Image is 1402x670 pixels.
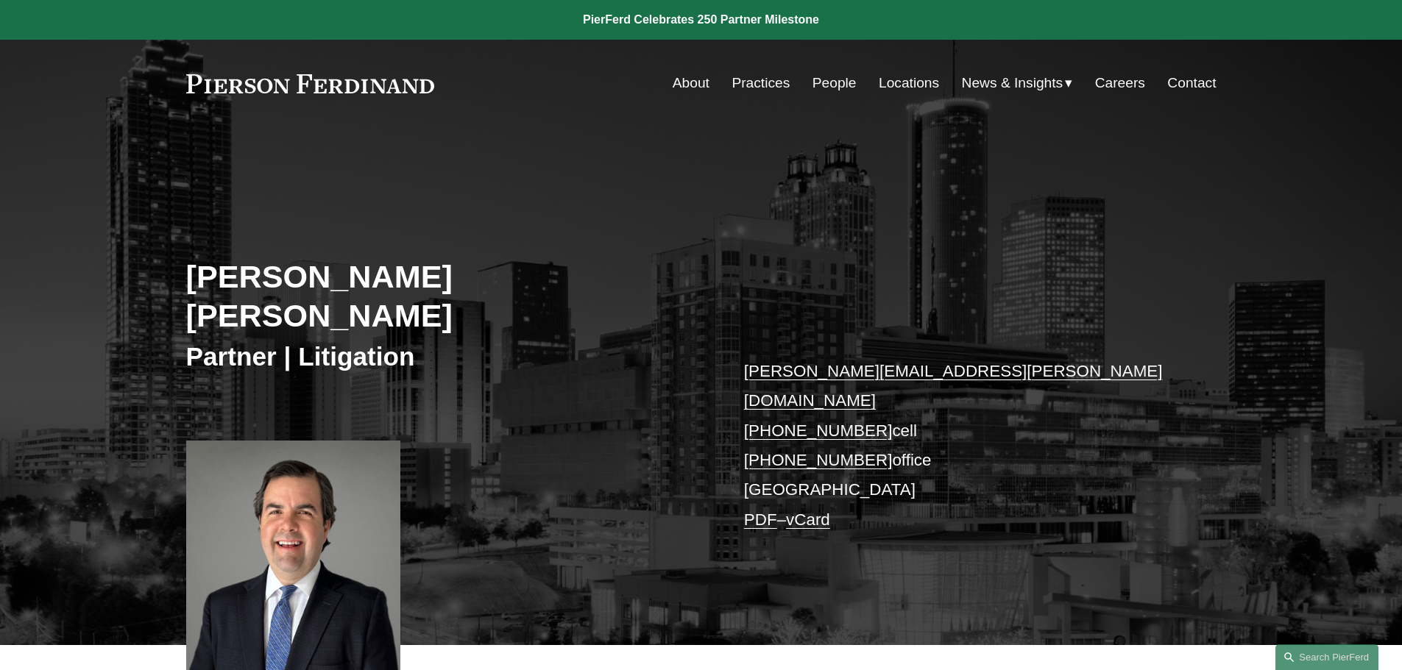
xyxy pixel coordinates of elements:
a: [PERSON_NAME][EMAIL_ADDRESS][PERSON_NAME][DOMAIN_NAME] [744,362,1163,410]
a: Practices [732,69,790,97]
p: cell office [GEOGRAPHIC_DATA] – [744,357,1173,535]
a: [PHONE_NUMBER] [744,421,893,440]
a: PDF [744,510,777,529]
a: People [812,69,857,97]
a: [PHONE_NUMBER] [744,451,893,469]
a: folder dropdown [962,69,1073,97]
a: Search this site [1275,644,1378,670]
h2: [PERSON_NAME] [PERSON_NAME] [186,257,701,335]
h3: Partner | Litigation [186,341,701,373]
a: Locations [879,69,939,97]
a: Careers [1095,69,1145,97]
span: News & Insights [962,71,1063,96]
a: vCard [786,510,830,529]
a: About [673,69,709,97]
a: Contact [1167,69,1216,97]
